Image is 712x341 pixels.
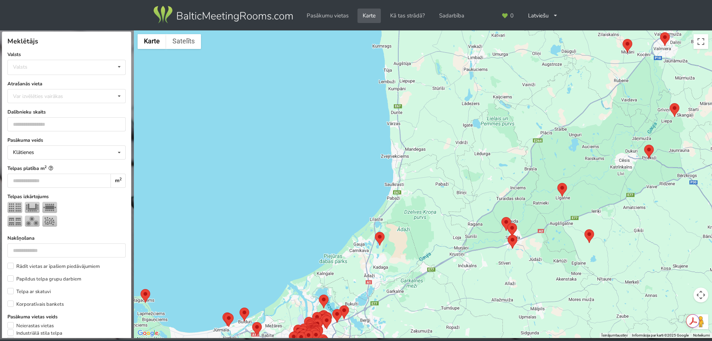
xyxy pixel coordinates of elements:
[42,216,57,227] img: Pieņemšana
[7,137,126,144] label: Pasākuma veids
[601,333,627,338] button: Īsinājumtaustiņi
[152,4,294,25] img: Baltic Meeting Rooms
[13,64,27,70] div: Valsts
[11,92,80,101] div: Var izvēlēties vairākas
[7,202,22,213] img: Teātris
[7,108,126,116] label: Dalībnieku skaits
[7,322,54,329] label: Neierastas vietas
[7,301,64,308] label: Korporatīvais bankets
[25,216,40,227] img: Bankets
[42,202,57,213] img: Sapulce
[7,288,51,295] label: Telpa ar skatuvi
[138,34,166,49] button: Rādīt ielu karti
[301,9,354,23] a: Pasākumu vietas
[7,193,126,200] label: Telpas izkārtojums
[434,9,469,23] a: Sadarbība
[693,288,708,302] button: Kartes kameras vadīklas
[136,328,160,338] img: Google
[7,80,126,88] label: Atrašanās vieta
[632,333,689,337] span: Informācija par karti ©2025 Google
[523,9,563,23] div: Latviešu
[7,275,81,283] label: Papildus telpa grupu darbiem
[510,13,514,19] span: 0
[693,333,710,337] a: Noteikumi (saite tiks atvērta jaunā cilnē)
[44,164,47,169] sup: 2
[7,51,126,58] label: Valsts
[119,176,122,182] sup: 2
[357,9,381,23] a: Karte
[7,216,22,227] img: Klase
[111,174,126,188] div: m
[136,328,160,338] a: Apgabala atvēršana pakalpojumā Google Maps (tiks atvērts jauns logs)
[166,34,201,49] button: Rādīt satelīta fotogrāfisko datu bāzi
[7,165,126,172] label: Telpas platība m
[7,313,126,321] label: Pasākuma vietas veids
[693,34,708,49] button: Pārslēgt pilnekrāna skatu
[13,150,34,155] div: Klātienes
[385,9,430,23] a: Kā tas strādā?
[7,263,100,270] label: Rādīt vietas ar īpašiem piedāvājumiem
[7,37,38,46] span: Meklētājs
[25,202,40,213] img: U-Veids
[7,329,62,337] label: Industriālā stila telpa
[7,235,126,242] label: Nakšņošana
